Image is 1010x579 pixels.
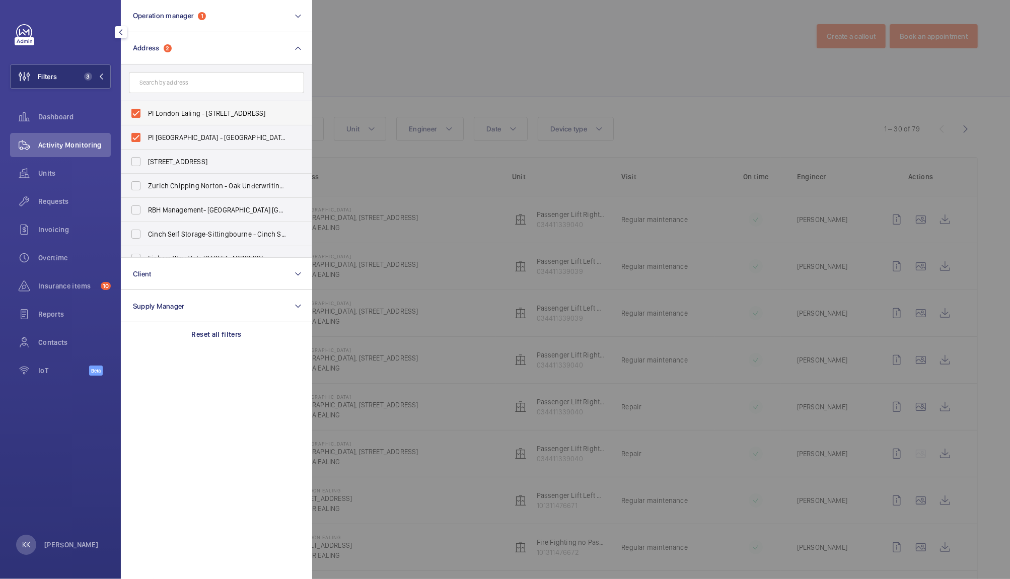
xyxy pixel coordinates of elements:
span: Units [38,168,111,178]
span: Filters [38,71,57,82]
span: 3 [84,73,92,81]
span: Invoicing [38,225,111,235]
span: 10 [101,282,111,290]
p: KK [22,540,30,550]
span: IoT [38,366,89,376]
span: Beta [89,366,103,376]
span: Reports [38,309,111,319]
p: [PERSON_NAME] [44,540,99,550]
span: Dashboard [38,112,111,122]
span: Overtime [38,253,111,263]
span: Contacts [38,337,111,347]
span: Requests [38,196,111,206]
button: Filters3 [10,64,111,89]
span: Activity Monitoring [38,140,111,150]
span: Insurance items [38,281,97,291]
